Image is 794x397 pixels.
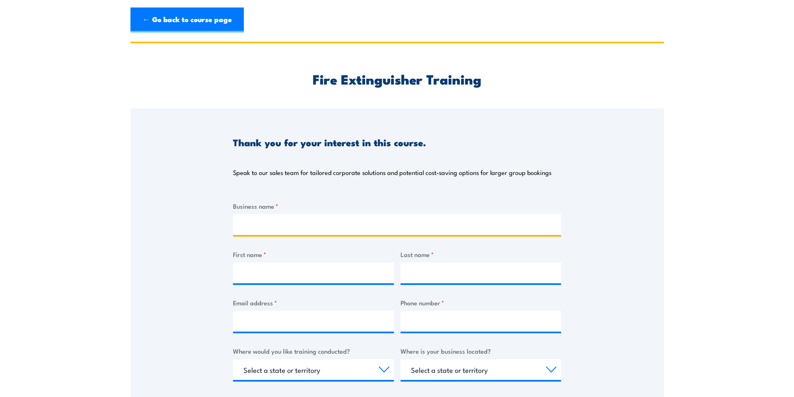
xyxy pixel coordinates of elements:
label: Where would you like training conducted? [233,346,394,356]
label: Phone number [401,298,561,307]
h2: Fire Extinguisher Training [233,73,561,85]
label: Last name [401,250,561,259]
p: Speak to our sales team for tailored corporate solutions and potential cost-saving options for la... [233,168,551,177]
a: ← Go back to course page [130,7,244,32]
label: Business name [233,201,561,211]
label: First name [233,250,394,259]
h3: Thank you for your interest in this course. [233,137,426,147]
label: Email address [233,298,394,307]
label: Where is your business located? [401,346,561,356]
